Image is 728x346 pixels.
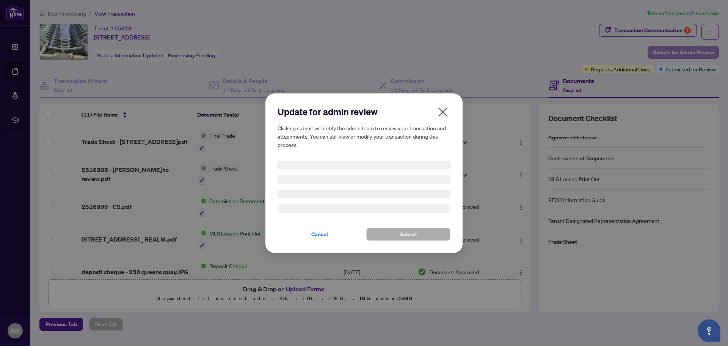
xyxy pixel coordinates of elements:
span: Cancel [311,228,328,240]
button: Submit [366,228,450,241]
button: Open asap [698,319,720,342]
span: close [437,106,449,118]
h2: Update for admin review [278,106,450,118]
h5: Clicking submit will notify the admin team to review your transaction and attachments. You can st... [278,124,450,149]
button: Cancel [278,228,362,241]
